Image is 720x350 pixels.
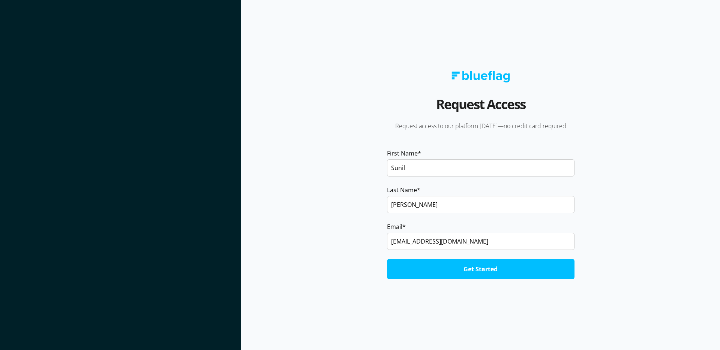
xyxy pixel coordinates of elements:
p: Request access to our platform [DATE]—no credit card required [376,122,585,130]
input: Smith [387,196,574,213]
input: Get Started [387,259,574,279]
img: Blue Flag logo [451,71,510,82]
h2: Request Access [436,94,525,122]
span: First Name [387,149,418,158]
input: John [387,159,574,176]
span: Last Name [387,185,417,194]
input: name@yourcompany.com.au [387,233,574,250]
span: Email [387,222,402,231]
